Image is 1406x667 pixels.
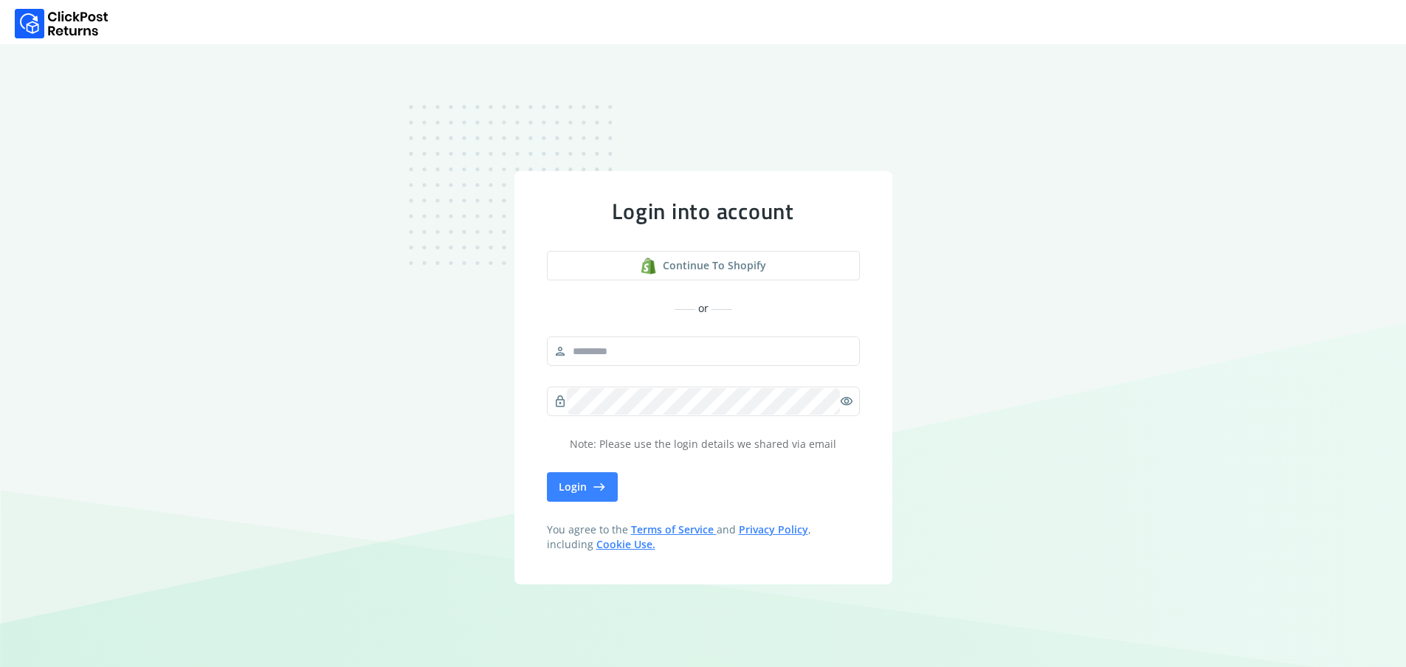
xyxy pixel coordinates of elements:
[547,198,860,224] div: Login into account
[547,522,860,552] span: You agree to the and , including
[547,437,860,452] p: Note: Please use the login details we shared via email
[739,522,808,536] a: Privacy Policy
[547,301,860,316] div: or
[554,391,567,412] span: lock
[840,391,853,412] span: visibility
[547,251,860,280] button: Continue to shopify
[554,341,567,362] span: person
[640,258,657,274] img: shopify logo
[663,258,766,273] span: Continue to shopify
[593,477,606,497] span: east
[547,251,860,280] a: shopify logoContinue to shopify
[596,537,655,551] a: Cookie Use.
[547,472,618,502] button: Login east
[631,522,717,536] a: Terms of Service
[15,9,108,38] img: Logo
